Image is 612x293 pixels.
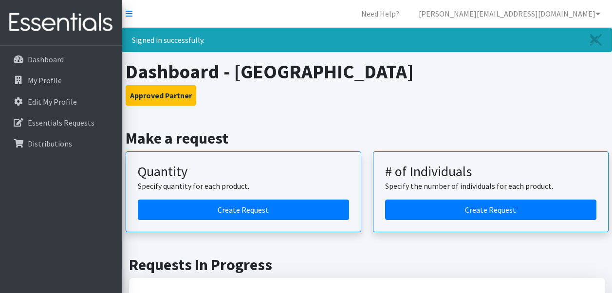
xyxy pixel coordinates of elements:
[122,28,612,52] div: Signed in successfully.
[385,200,596,220] a: Create a request by number of individuals
[126,129,609,147] h2: Make a request
[126,85,196,106] button: Approved Partner
[385,164,596,180] h3: # of Individuals
[28,55,64,64] p: Dashboard
[28,139,72,148] p: Distributions
[4,6,118,39] img: HumanEssentials
[138,180,349,192] p: Specify quantity for each product.
[4,92,118,111] a: Edit My Profile
[4,71,118,90] a: My Profile
[138,164,349,180] h3: Quantity
[138,200,349,220] a: Create a request by quantity
[129,256,605,274] h2: Requests In Progress
[28,97,77,107] p: Edit My Profile
[28,75,62,85] p: My Profile
[580,28,612,52] a: Close
[126,60,609,83] h1: Dashboard - [GEOGRAPHIC_DATA]
[353,4,407,23] a: Need Help?
[4,50,118,69] a: Dashboard
[4,134,118,153] a: Distributions
[411,4,608,23] a: [PERSON_NAME][EMAIL_ADDRESS][DOMAIN_NAME]
[385,180,596,192] p: Specify the number of individuals for each product.
[28,118,94,128] p: Essentials Requests
[4,113,118,132] a: Essentials Requests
